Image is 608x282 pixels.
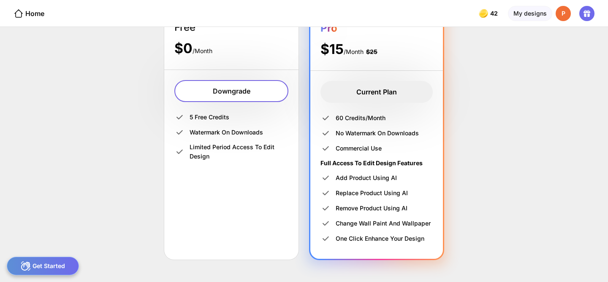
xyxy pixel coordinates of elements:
div: One click Enhance your design [336,234,424,243]
div: Change wall paint and wallpaper [336,219,431,228]
div: $15 [320,39,344,59]
div: Free [174,21,288,33]
span: 42 [490,10,499,17]
div: Limited period access to Edit Design [190,142,288,161]
div: 5 Free credits [190,113,229,122]
div: Home [14,8,44,19]
div: Remove product using AI [336,204,407,213]
div: Add product using AI [336,173,397,183]
div: Current Plan [320,81,433,103]
div: Replace product using AI [336,188,408,198]
div: Watermark on downloads [190,128,263,137]
div: Full access to Edit design features [320,158,423,168]
div: $0 [174,38,193,59]
div: /Month [344,42,364,62]
div: Get Started [7,257,79,275]
div: Pro [320,22,337,34]
div: My designs [508,6,552,21]
div: $25 [366,48,377,55]
div: No watermark on downloads [336,129,419,138]
div: /Month [193,41,212,61]
div: Commercial use [336,144,382,153]
div: Downgrade [174,80,288,102]
div: 60 credits/month [336,113,385,123]
div: P [556,6,571,21]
